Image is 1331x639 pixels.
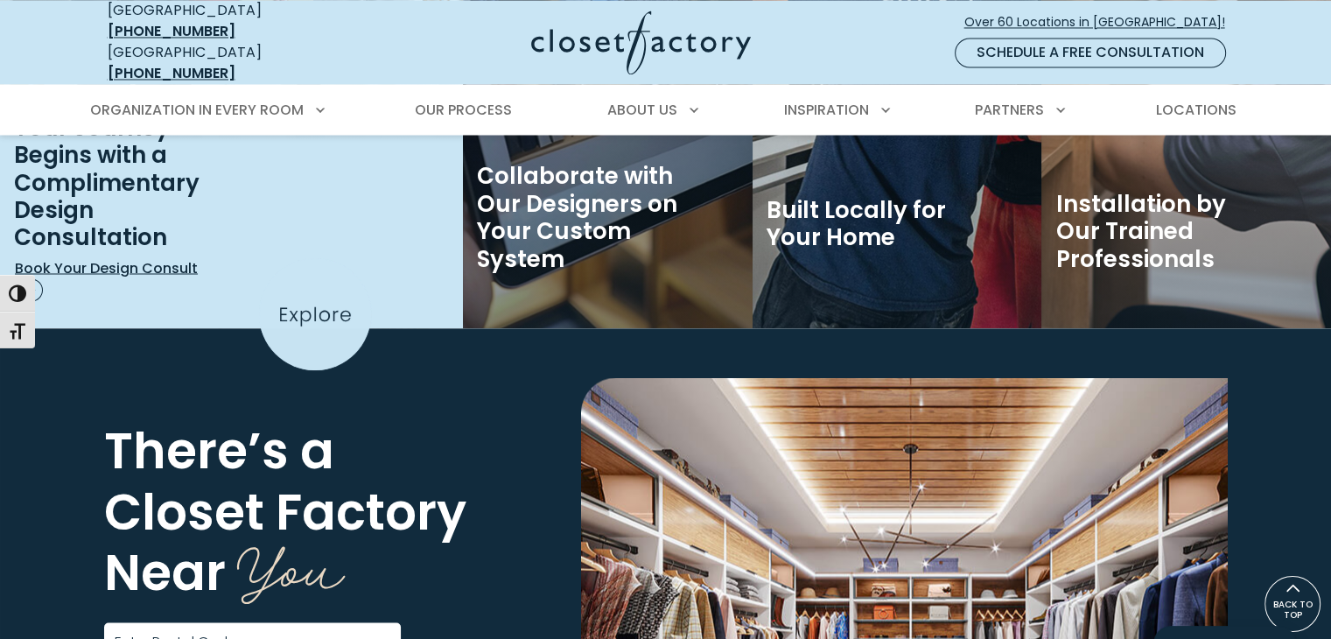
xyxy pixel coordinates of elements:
[14,251,219,307] a: Book Your Design Consult
[955,38,1226,67] a: Schedule a Free Consultation
[784,100,869,120] span: Inspiration
[108,63,235,83] a: [PHONE_NUMBER]
[1264,576,1320,632] a: BACK TO TOP
[531,11,751,74] img: Closet Factory Logo
[78,86,1254,135] nav: Primary Menu
[964,13,1239,32] span: Over 60 Locations in [GEOGRAPHIC_DATA]!
[14,115,219,251] h3: Your Journey Begins with a Complimentary Design Consultation
[607,100,677,120] span: About Us
[415,100,512,120] span: Our Process
[108,42,361,84] div: [GEOGRAPHIC_DATA]
[108,21,235,41] a: [PHONE_NUMBER]
[1155,100,1236,120] span: Locations
[477,163,682,272] h3: Collaborate with Our Designers on Your Custom System
[15,257,218,301] span: Book Your Design Consult
[1055,191,1260,273] h3: Installation by Our Trained Professionals
[104,537,226,607] span: Near
[767,197,971,251] h3: Built Locally for Your Home
[1265,600,1320,621] span: BACK TO TOP
[237,518,345,609] span: You
[104,477,466,546] span: Closet Factory
[975,100,1044,120] span: Partners
[104,416,334,485] span: There’s a
[963,7,1240,38] a: Over 60 Locations in [GEOGRAPHIC_DATA]!
[90,100,304,120] span: Organization in Every Room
